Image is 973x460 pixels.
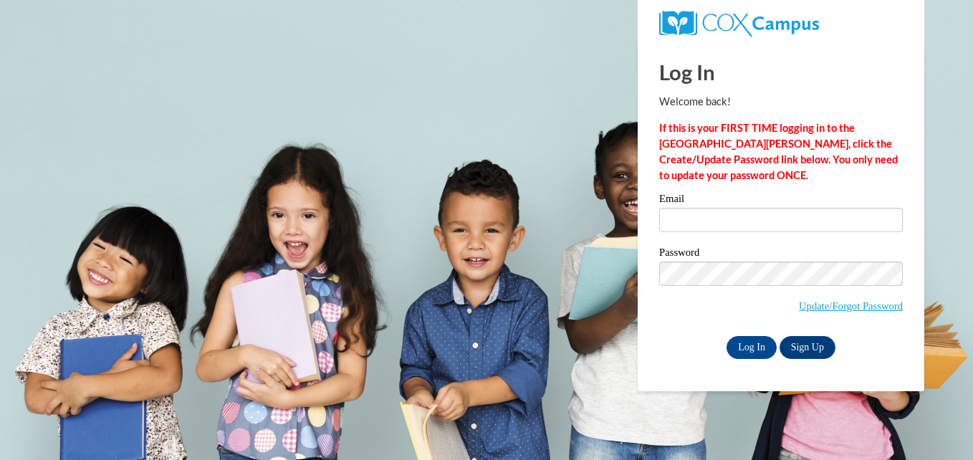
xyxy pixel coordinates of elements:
[659,57,903,87] h1: Log In
[659,122,898,181] strong: If this is your FIRST TIME logging in to the [GEOGRAPHIC_DATA][PERSON_NAME], click the Create/Upd...
[780,336,835,359] a: Sign Up
[799,300,903,312] a: Update/Forgot Password
[727,336,777,359] input: Log In
[659,94,903,110] p: Welcome back!
[659,193,903,208] label: Email
[659,16,819,29] a: COX Campus
[659,247,903,262] label: Password
[659,11,819,37] img: COX Campus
